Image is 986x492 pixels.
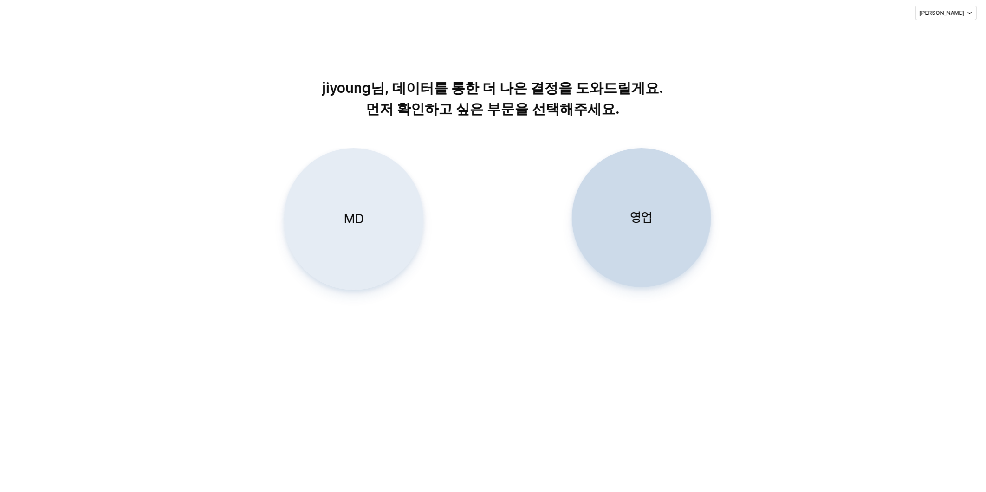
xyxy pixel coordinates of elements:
[915,6,977,20] button: [PERSON_NAME]
[256,78,730,119] p: jiyoung님, 데이터를 통한 더 나은 결정을 도와드릴게요. 먼저 확인하고 싶은 부문을 선택해주세요.
[344,210,363,227] p: MD
[630,209,653,226] p: 영업
[920,9,964,17] p: [PERSON_NAME]
[284,148,423,290] button: MD
[572,148,711,287] button: 영업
